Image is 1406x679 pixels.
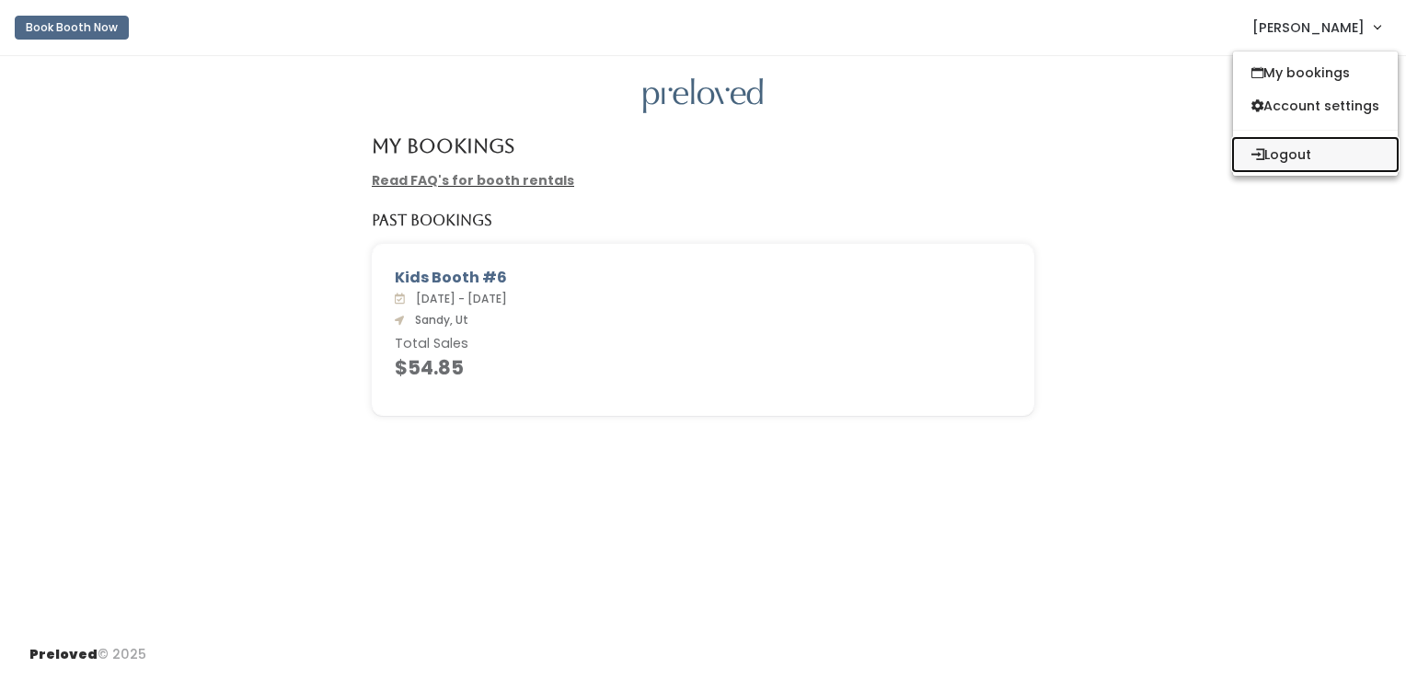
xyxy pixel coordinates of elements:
a: [PERSON_NAME] [1234,7,1399,47]
h6: Total Sales [395,337,1011,351]
img: preloved logo [643,78,763,114]
span: [DATE] - [DATE] [409,291,507,306]
a: Read FAQ's for booth rentals [372,171,574,190]
span: Sandy, Ut [408,312,468,328]
span: Preloved [29,645,98,663]
a: Book Booth Now [15,7,129,48]
button: Logout [1233,138,1398,171]
h4: My Bookings [372,135,514,156]
a: My bookings [1233,56,1398,89]
h5: Past Bookings [372,213,492,229]
div: © 2025 [29,630,146,664]
a: Account settings [1233,89,1398,122]
div: Kids Booth #6 [395,267,1011,289]
span: [PERSON_NAME] [1252,17,1365,38]
button: Book Booth Now [15,16,129,40]
h4: $54.85 [395,357,1011,378]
